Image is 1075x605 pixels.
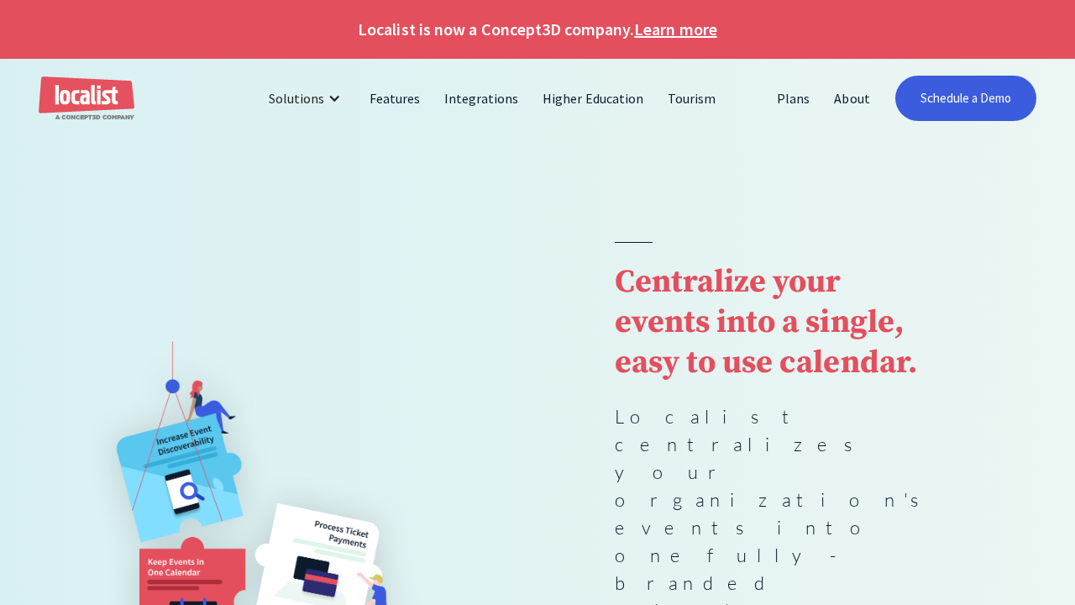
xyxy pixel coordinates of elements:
a: Higher Education [531,78,656,118]
a: home [39,76,134,121]
a: Plans [765,78,822,118]
a: Tourism [656,78,728,118]
div: Solutions [269,88,324,108]
div: Solutions [256,78,358,118]
a: Features [358,78,433,118]
a: Schedule a Demo [895,76,1037,121]
a: Learn more [634,17,716,42]
strong: Centralize your events into a single, easy to use calendar. [615,262,917,383]
a: Integrations [433,78,531,118]
a: About [822,78,882,118]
